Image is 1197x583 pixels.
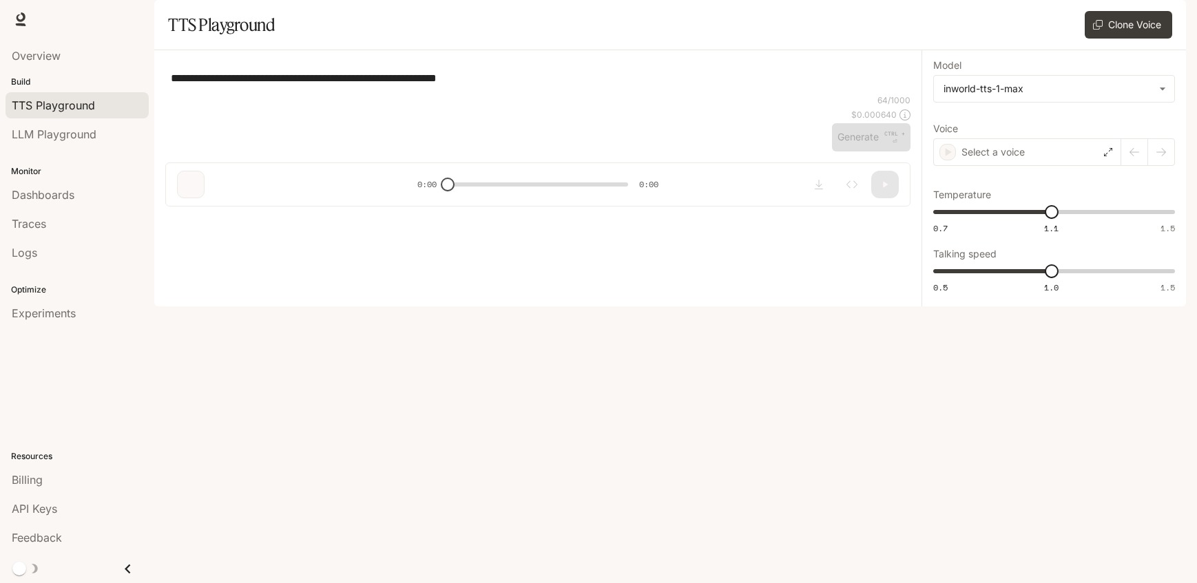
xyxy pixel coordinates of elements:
p: 64 / 1000 [877,94,910,106]
span: 1.5 [1160,282,1175,293]
span: 1.5 [1160,222,1175,234]
div: inworld-tts-1-max [944,82,1152,96]
p: Talking speed [933,249,997,259]
span: 0.7 [933,222,948,234]
span: 1.0 [1044,282,1059,293]
span: 1.1 [1044,222,1059,234]
h1: TTS Playground [168,11,275,39]
span: 0.5 [933,282,948,293]
p: Voice [933,124,958,134]
p: $ 0.000640 [851,109,897,120]
div: inworld-tts-1-max [934,76,1174,102]
p: Model [933,61,961,70]
p: Select a voice [961,145,1025,159]
p: Temperature [933,190,991,200]
button: Clone Voice [1085,11,1172,39]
